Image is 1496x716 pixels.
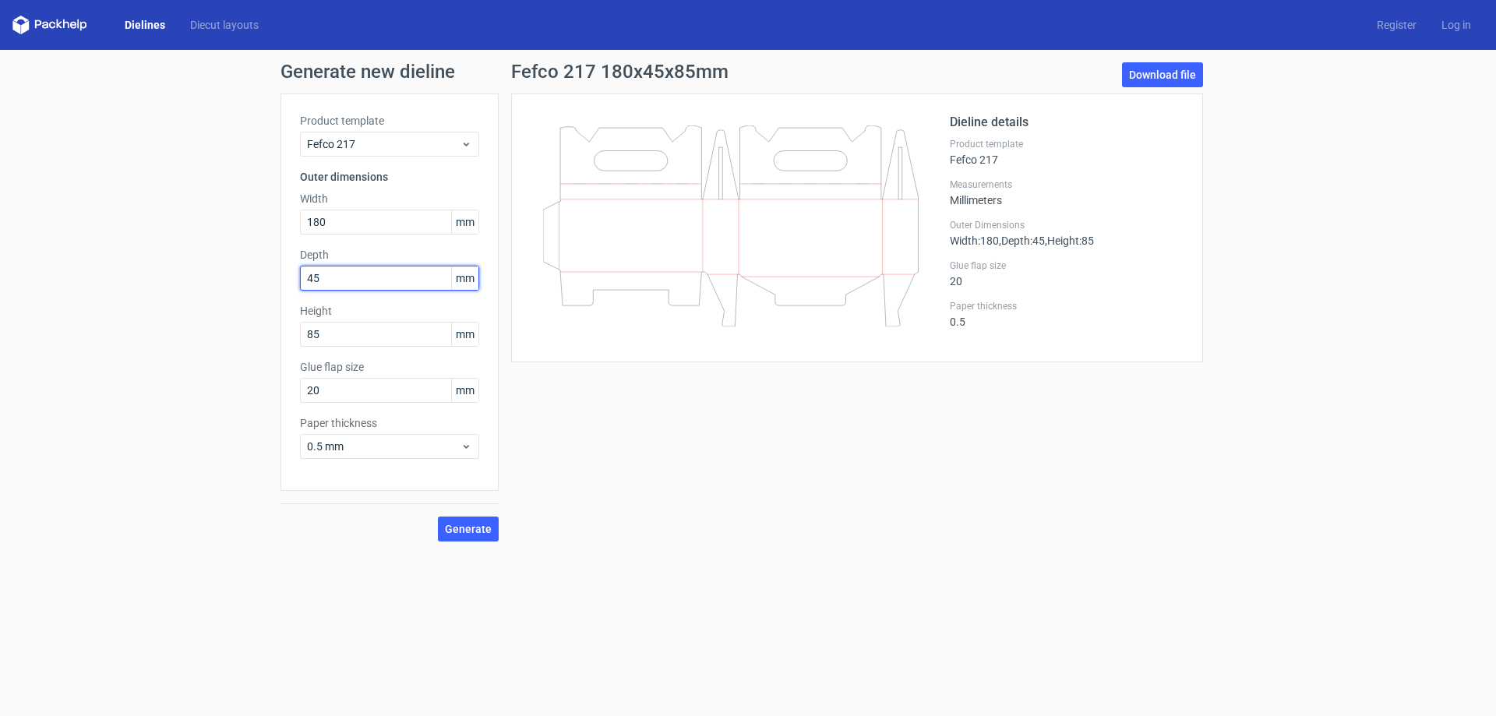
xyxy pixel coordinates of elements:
[300,247,479,263] label: Depth
[307,136,460,152] span: Fefco 217
[950,219,1184,231] label: Outer Dimensions
[950,259,1184,272] label: Glue flap size
[451,210,478,234] span: mm
[280,62,1215,81] h1: Generate new dieline
[451,266,478,290] span: mm
[112,17,178,33] a: Dielines
[950,138,1184,166] div: Fefco 217
[307,439,460,454] span: 0.5 mm
[950,178,1184,191] label: Measurements
[999,235,1045,247] span: , Depth : 45
[445,524,492,534] span: Generate
[438,517,499,541] button: Generate
[300,303,479,319] label: Height
[1045,235,1094,247] span: , Height : 85
[950,259,1184,287] div: 20
[300,113,479,129] label: Product template
[300,191,479,206] label: Width
[950,113,1184,132] h2: Dieline details
[950,235,999,247] span: Width : 180
[950,178,1184,206] div: Millimeters
[300,415,479,431] label: Paper thickness
[950,300,1184,328] div: 0.5
[1364,17,1429,33] a: Register
[511,62,729,81] h1: Fefco 217 180x45x85mm
[950,300,1184,312] label: Paper thickness
[1429,17,1484,33] a: Log in
[300,359,479,375] label: Glue flap size
[451,379,478,402] span: mm
[451,323,478,346] span: mm
[1122,62,1203,87] a: Download file
[300,169,479,185] h3: Outer dimensions
[950,138,1184,150] label: Product template
[178,17,271,33] a: Diecut layouts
